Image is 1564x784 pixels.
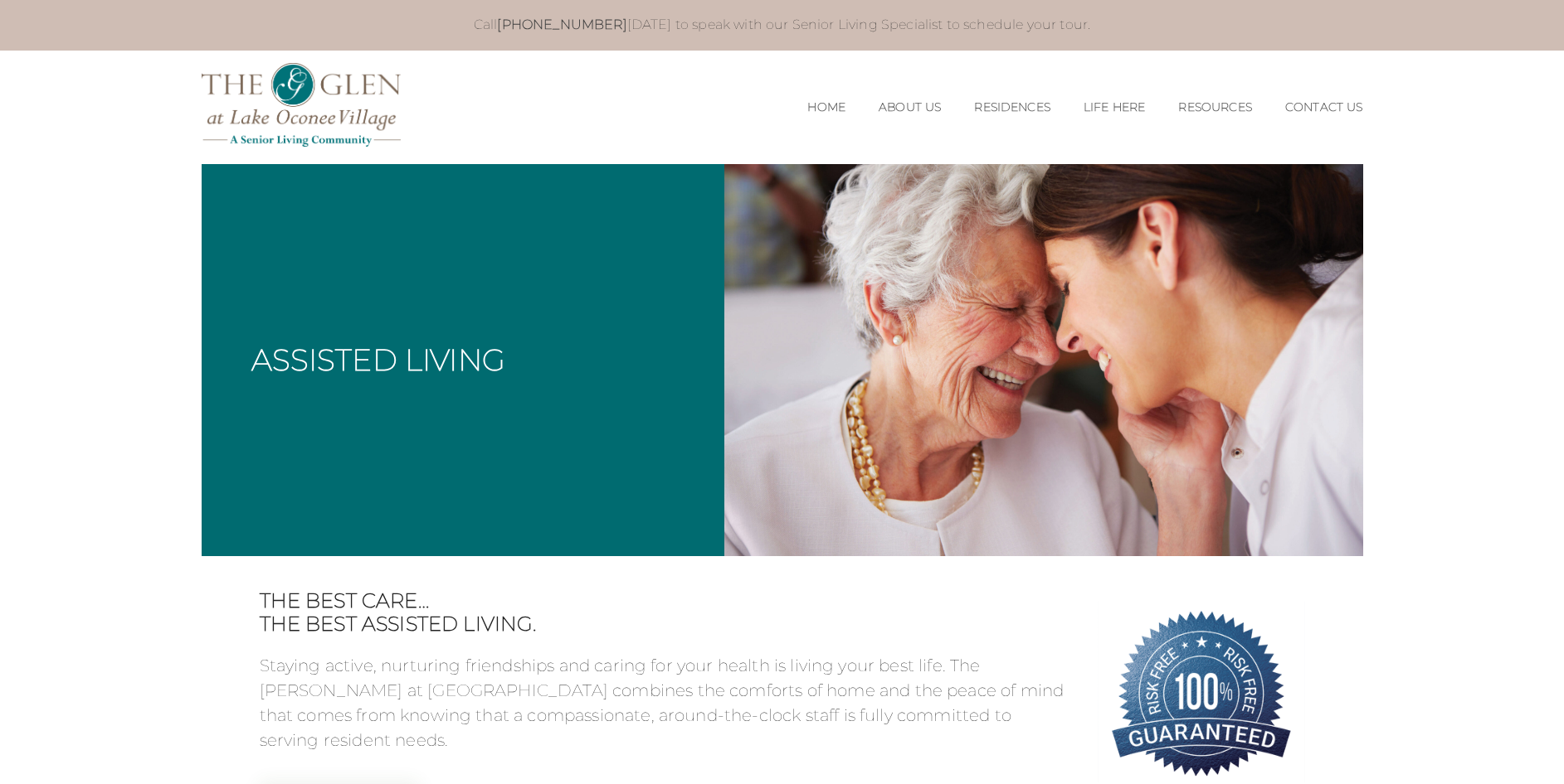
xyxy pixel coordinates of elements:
[974,100,1050,114] a: Residences
[879,100,941,114] a: About Us
[260,653,1073,753] p: Staying active, nurturing friendships and caring for your health is living your best life. The [P...
[497,17,626,32] a: [PHONE_NUMBER]
[260,612,1073,636] span: The Best Assisted Living.
[218,17,1347,34] p: Call [DATE] to speak with our Senior Living Specialist to schedule your tour.
[1285,100,1363,114] a: Contact Us
[202,63,401,147] img: The Glen Lake Oconee Home
[807,100,845,114] a: Home
[251,345,505,375] h1: Assisted Living
[260,589,1073,613] span: The best care…
[1084,100,1145,114] a: Life Here
[1178,100,1251,114] a: Resources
